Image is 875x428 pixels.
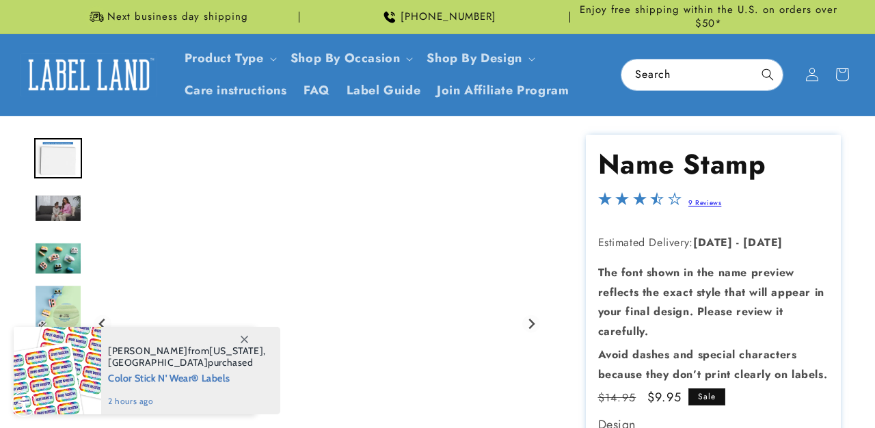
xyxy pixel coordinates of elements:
[338,75,429,107] a: Label Guide
[598,146,829,182] h1: Name Stamp
[21,53,157,96] img: Label Land
[347,83,421,98] span: Label Guide
[688,388,725,405] span: Sale
[598,265,824,339] strong: The font shown in the name preview reflects the exact style that will appear in your final design...
[688,198,721,208] a: 9 Reviews
[295,75,338,107] a: FAQ
[522,315,541,333] button: Next slide
[107,10,248,24] span: Next business day shipping
[108,345,266,369] span: from , purchased
[34,284,82,332] img: null
[598,233,829,253] p: Estimated Delivery:
[34,185,82,232] div: Go to slide 3
[108,345,188,357] span: [PERSON_NAME]
[693,235,733,250] strong: [DATE]
[34,194,82,222] img: null
[437,83,569,98] span: Join Affiliate Program
[598,390,636,406] s: $14.95
[34,242,82,275] img: null
[598,196,682,211] span: 3.3-star overall rating
[304,83,330,98] span: FAQ
[185,49,264,67] a: Product Type
[598,347,828,382] strong: Avoid dashes and special characters because they don’t print clearly on labels.
[94,315,112,333] button: Previous slide
[176,75,295,107] a: Care instructions
[427,49,522,67] a: Shop By Design
[176,42,282,75] summary: Product Type
[34,135,82,183] div: Go to slide 2
[282,42,419,75] summary: Shop By Occasion
[576,3,841,30] span: Enjoy free shipping within the U.S. on orders over $50*
[185,83,287,98] span: Care instructions
[34,284,82,332] div: Go to slide 5
[209,345,263,357] span: [US_STATE]
[34,235,82,282] div: Go to slide 4
[743,235,783,250] strong: [DATE]
[108,356,208,369] span: [GEOGRAPHIC_DATA]
[291,51,401,66] span: Shop By Occasion
[736,235,740,250] strong: -
[753,59,783,90] button: Search
[16,49,163,101] a: Label Land
[401,10,496,24] span: [PHONE_NUMBER]
[647,388,682,407] span: $9.95
[418,42,540,75] summary: Shop By Design
[34,138,82,178] img: Premium Stamp - Label Land
[429,75,577,107] a: Join Affiliate Program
